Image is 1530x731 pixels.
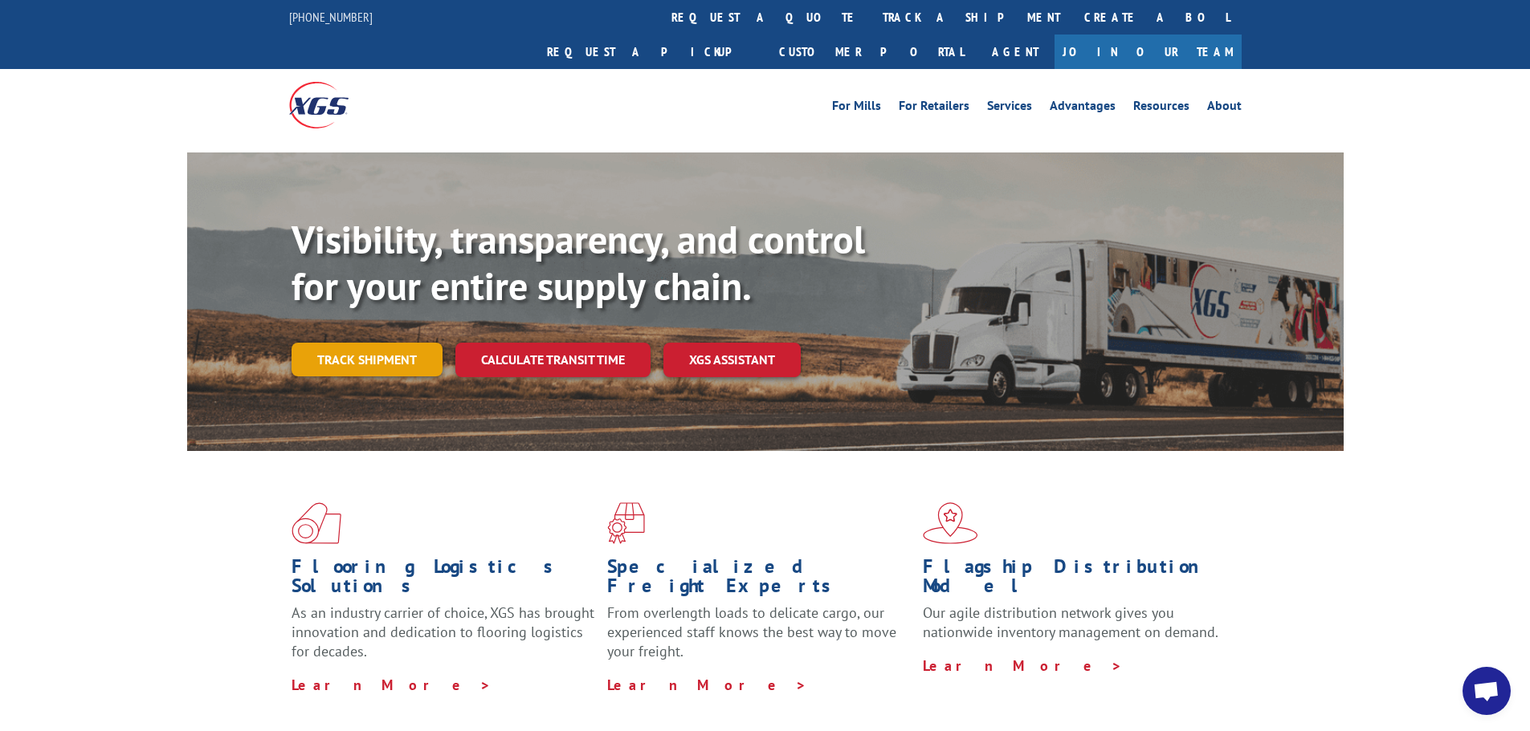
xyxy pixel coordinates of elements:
[535,35,767,69] a: Request a pickup
[292,502,341,544] img: xgs-icon-total-supply-chain-intelligence-red
[607,502,645,544] img: xgs-icon-focused-on-flooring-red
[976,35,1055,69] a: Agent
[607,557,911,603] h1: Specialized Freight Experts
[923,502,978,544] img: xgs-icon-flagship-distribution-model-red
[455,343,651,377] a: Calculate transit time
[987,99,1032,117] a: Services
[292,676,492,694] a: Learn More >
[1207,99,1242,117] a: About
[923,603,1218,641] span: Our agile distribution network gives you nationwide inventory management on demand.
[1463,667,1511,715] div: Open chat
[607,603,911,675] p: From overlength loads to delicate cargo, our experienced staff knows the best way to move your fr...
[292,343,443,376] a: Track shipment
[607,676,807,694] a: Learn More >
[1050,99,1116,117] a: Advantages
[832,99,881,117] a: For Mills
[292,603,594,660] span: As an industry carrier of choice, XGS has brought innovation and dedication to flooring logistics...
[1055,35,1242,69] a: Join Our Team
[923,557,1226,603] h1: Flagship Distribution Model
[1133,99,1189,117] a: Resources
[767,35,976,69] a: Customer Portal
[899,99,969,117] a: For Retailers
[292,557,595,603] h1: Flooring Logistics Solutions
[923,656,1123,675] a: Learn More >
[663,343,801,377] a: XGS ASSISTANT
[289,9,373,25] a: [PHONE_NUMBER]
[292,214,865,311] b: Visibility, transparency, and control for your entire supply chain.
